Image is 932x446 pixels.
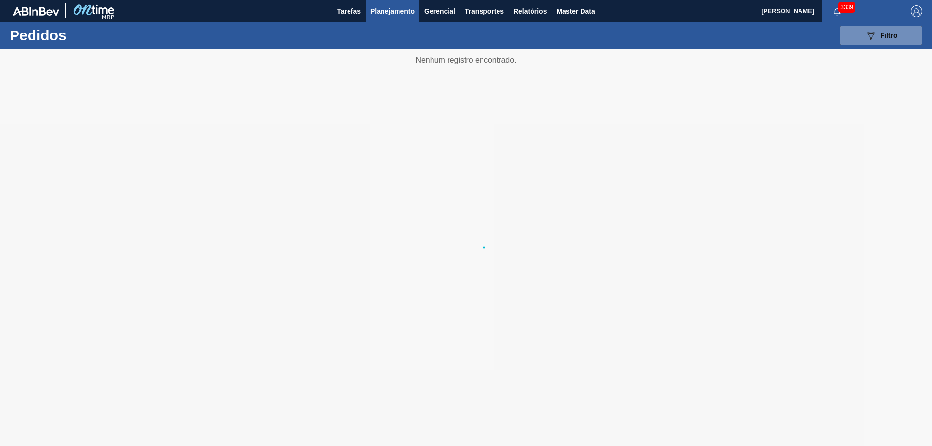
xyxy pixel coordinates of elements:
button: Notificações [822,4,853,18]
img: Logout [911,5,922,17]
span: Filtro [881,32,898,39]
img: userActions [880,5,891,17]
button: Filtro [840,26,922,45]
span: Transportes [465,5,504,17]
span: Master Data [556,5,595,17]
span: Tarefas [337,5,361,17]
h1: Pedidos [10,30,155,41]
span: Planejamento [370,5,415,17]
span: 3339 [838,2,855,13]
span: Gerencial [424,5,455,17]
span: Relatórios [514,5,547,17]
img: TNhmsLtSVTkK8tSr43FrP2fwEKptu5GPRR3wAAAABJRU5ErkJggg== [13,7,59,16]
